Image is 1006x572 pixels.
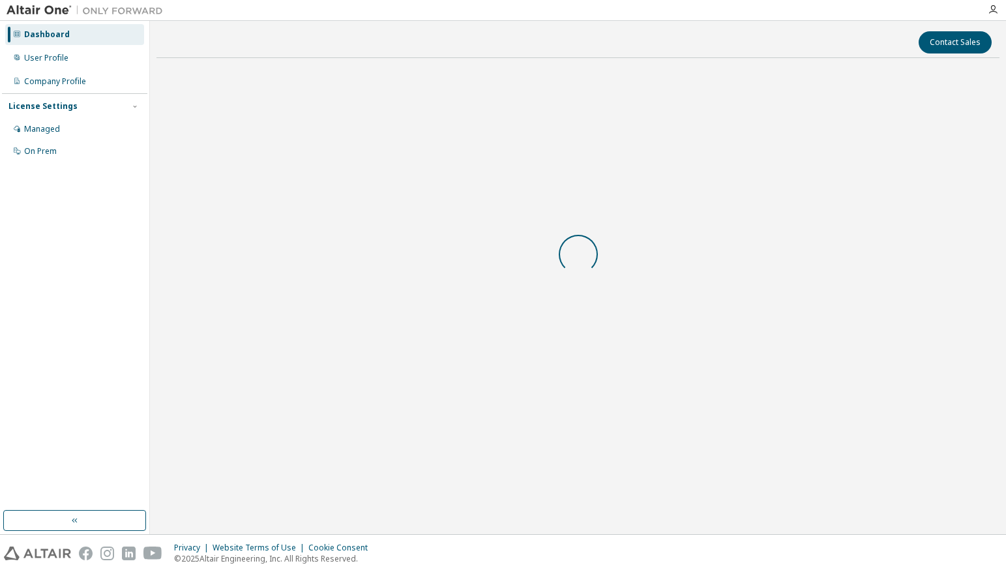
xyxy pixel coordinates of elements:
div: Website Terms of Use [213,543,308,553]
img: youtube.svg [143,547,162,560]
div: License Settings [8,101,78,112]
div: Cookie Consent [308,543,376,553]
button: Contact Sales [919,31,992,53]
div: Company Profile [24,76,86,87]
img: instagram.svg [100,547,114,560]
div: Privacy [174,543,213,553]
div: Managed [24,124,60,134]
p: © 2025 Altair Engineering, Inc. All Rights Reserved. [174,553,376,564]
img: Altair One [7,4,170,17]
div: Dashboard [24,29,70,40]
div: On Prem [24,146,57,157]
img: linkedin.svg [122,547,136,560]
img: altair_logo.svg [4,547,71,560]
img: facebook.svg [79,547,93,560]
div: User Profile [24,53,68,63]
